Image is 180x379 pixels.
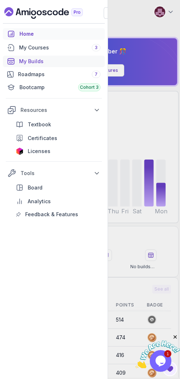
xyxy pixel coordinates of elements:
div: Home [19,30,100,38]
img: jetbrains icon [16,148,23,155]
span: Cohort 3 [80,84,99,90]
iframe: chat widget [135,334,180,368]
button: Tools [3,167,105,180]
a: roadmaps [3,69,105,79]
div: My Builds [19,58,100,65]
a: courses [3,42,105,53]
a: bootcamp [3,82,105,93]
span: 7 [95,71,98,77]
span: Feedback & Features [25,211,78,218]
div: Resources [21,106,100,114]
span: Certificates [28,135,57,142]
a: feedback [12,209,105,219]
a: certificates [12,132,105,144]
div: Tools [21,170,100,177]
div: My Courses [19,44,100,51]
div: Bootcamp [19,83,100,91]
span: Licenses [28,148,50,155]
a: licenses [12,146,105,156]
span: Board [28,184,42,191]
a: Landing page [4,7,99,19]
a: textbook [12,119,105,130]
a: home [3,28,105,40]
span: Analytics [28,198,51,205]
span: 3 [95,45,98,51]
a: board [12,182,105,193]
div: Roadmaps [18,71,100,78]
a: builds [3,56,105,67]
a: analytics [12,196,105,207]
span: Textbook [28,121,51,128]
button: Resources [3,104,105,117]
